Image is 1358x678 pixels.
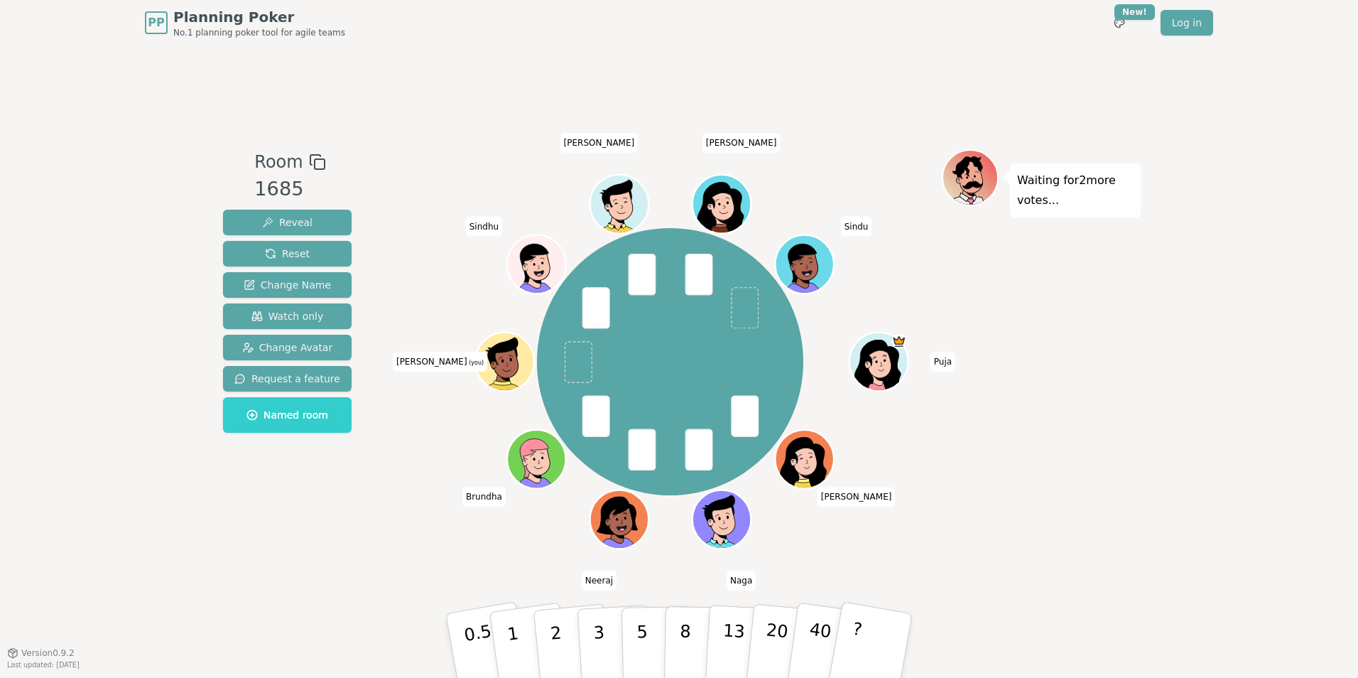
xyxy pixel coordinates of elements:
span: Click to change your name [702,133,781,153]
span: Watch only [251,309,324,323]
span: Puja is the host [891,334,906,349]
button: Change Name [223,272,352,298]
button: New! [1107,10,1132,36]
a: Log in [1161,10,1213,36]
span: No.1 planning poker tool for agile teams [173,27,345,38]
button: Change Avatar [223,335,352,360]
span: Request a feature [234,372,340,386]
span: Reveal [262,215,313,230]
button: Request a feature [223,366,352,392]
button: Watch only [223,303,352,329]
span: Click to change your name [560,133,639,153]
span: Click to change your name [817,487,896,507]
span: Click to change your name [462,487,506,507]
button: Version0.9.2 [7,647,75,659]
p: Waiting for 2 more votes... [1017,171,1134,210]
button: Named room [223,397,352,433]
span: PP [148,14,164,31]
span: Last updated: [DATE] [7,661,80,669]
span: Click to change your name [841,217,872,237]
span: Change Name [244,278,331,292]
button: Reset [223,241,352,267]
div: 1685 [254,175,325,204]
span: Click to change your name [727,571,756,591]
span: Room [254,149,303,175]
span: Version 0.9.2 [21,647,75,659]
span: Planning Poker [173,7,345,27]
span: (you) [467,360,484,366]
button: Click to change your avatar [477,334,532,389]
span: Change Avatar [242,340,333,355]
div: New! [1114,4,1155,20]
span: Reset [265,247,310,261]
span: Click to change your name [582,571,616,591]
span: Click to change your name [466,217,502,237]
button: Reveal [223,210,352,235]
span: Click to change your name [930,352,955,372]
a: PPPlanning PokerNo.1 planning poker tool for agile teams [145,7,345,38]
span: Named room [246,408,328,422]
span: Click to change your name [393,352,487,372]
